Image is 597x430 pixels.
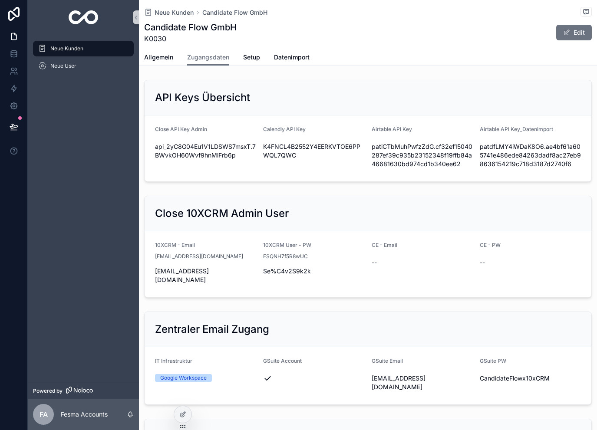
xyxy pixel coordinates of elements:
a: Neue Kunden [144,8,194,17]
span: 10XCRM User - PW [263,242,311,248]
a: Neue Kunden [33,41,134,56]
span: -- [480,258,485,267]
span: GSuite PW [480,358,506,364]
a: Allgemein [144,49,173,67]
a: Neue User [33,58,134,74]
a: Zugangsdaten [187,49,229,66]
span: [EMAIL_ADDRESS][DOMAIN_NAME] [155,253,243,260]
span: GSuite Email [372,358,403,364]
span: GSuite Account [263,358,302,364]
span: CandidateFlowx10xCRM [480,374,581,383]
div: scrollable content [28,35,139,85]
span: K0030 [144,33,237,44]
a: Datenimport [274,49,310,67]
span: [EMAIL_ADDRESS][DOMAIN_NAME] [372,374,473,391]
span: Calendly API Key [263,126,306,132]
span: -- [372,258,377,267]
span: Zugangsdaten [187,53,229,62]
h2: Close 10XCRM Admin User [155,207,289,220]
span: Airtable API Key [372,126,412,132]
span: 10XCRM - Email [155,242,195,248]
button: Edit [556,25,592,40]
span: Neue Kunden [155,8,194,17]
span: CE - Email [372,242,397,248]
span: patdfLMY4iWDaK8O6.ae4bf61a605741e486ede84263dadf8ac27eb98636154219c718d3187d2740f6 [480,142,581,168]
span: Datenimport [274,53,310,62]
span: [EMAIL_ADDRESS][DOMAIN_NAME] [155,267,256,284]
span: IT Infrastruktur [155,358,192,364]
a: Setup [243,49,260,67]
span: K4FNCL4B2552Y4EERKVTOE6PPWQL7QWC [263,142,364,160]
span: Allgemein [144,53,173,62]
span: Close API Key Admin [155,126,207,132]
span: Setup [243,53,260,62]
span: Airtable API Key_Datenimport [480,126,553,132]
a: Candidate Flow GmbH [202,8,267,17]
span: api_2yC8G04Eu1V1LDSWS7msxT.7BWvkOH60Wvf9hnMlFrb6p [155,142,256,160]
img: App logo [69,10,99,24]
p: Fesma Accounts [61,410,108,419]
h2: API Keys Übersicht [155,91,250,105]
span: Neue User [50,62,76,69]
h2: Zentraler Email Zugang [155,322,269,336]
span: patiCTbMuhPwfzZdG.cf32ef15040287ef39c935b23152348f19ffb84a46681630bd974cd1b340ee62 [372,142,473,168]
span: Neue Kunden [50,45,83,52]
h1: Candidate Flow GmbH [144,21,237,33]
span: FA [40,409,48,420]
a: Powered by [28,383,139,399]
span: ESQNH7f5R8wUC [263,253,308,260]
span: CE - PW [480,242,501,248]
span: $e%C4v2S9k2k [263,267,364,276]
div: Google Workspace [160,374,207,382]
span: Powered by [33,387,63,394]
